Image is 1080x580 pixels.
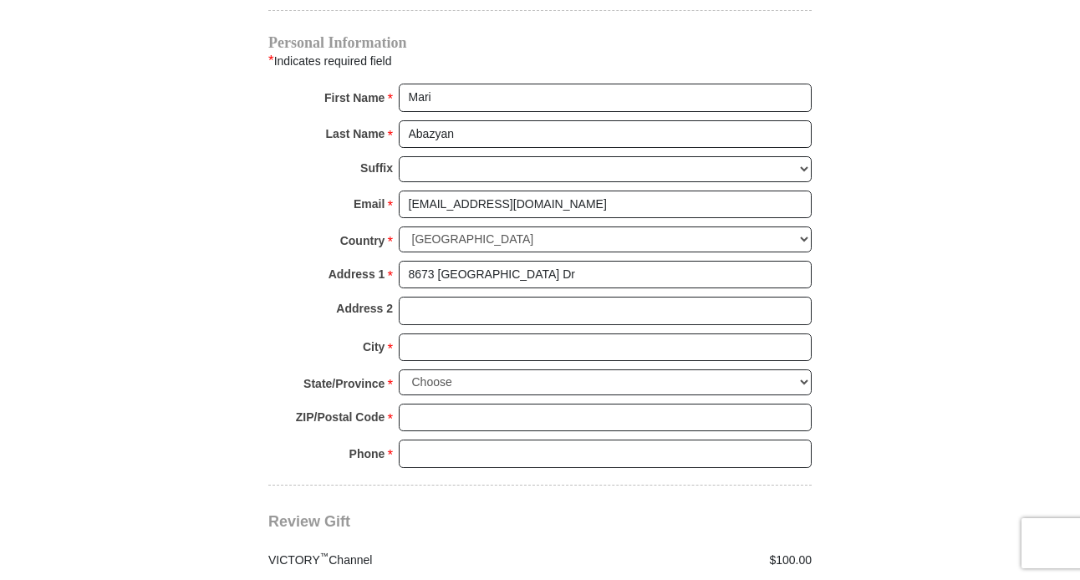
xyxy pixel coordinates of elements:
[303,372,385,395] strong: State/Province
[320,551,329,561] sup: ™
[336,297,393,320] strong: Address 2
[349,442,385,466] strong: Phone
[354,192,385,216] strong: Email
[329,262,385,286] strong: Address 1
[268,50,812,72] div: Indicates required field
[268,36,812,49] h4: Personal Information
[340,229,385,252] strong: Country
[324,86,385,109] strong: First Name
[360,156,393,180] strong: Suffix
[540,552,821,569] div: $100.00
[296,405,385,429] strong: ZIP/Postal Code
[268,513,350,530] span: Review Gift
[363,335,385,359] strong: City
[326,122,385,145] strong: Last Name
[260,552,541,569] div: VICTORY Channel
